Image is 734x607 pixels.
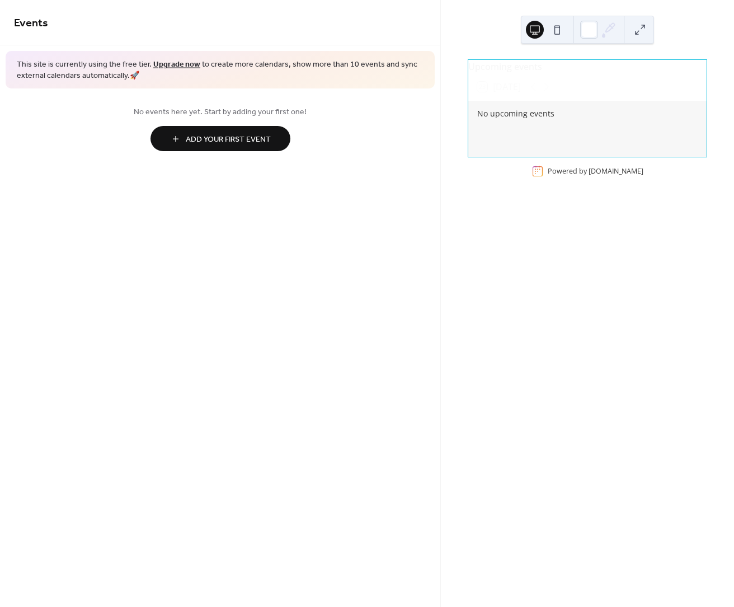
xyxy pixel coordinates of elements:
[14,106,426,118] span: No events here yet. Start by adding your first one!
[548,166,643,176] div: Powered by
[150,126,290,151] button: Add Your First Event
[468,60,707,73] div: Upcoming events
[589,166,643,176] a: [DOMAIN_NAME]
[14,12,48,34] span: Events
[186,134,271,146] span: Add Your First Event
[477,108,698,119] div: No upcoming events
[17,59,424,81] span: This site is currently using the free tier. to create more calendars, show more than 10 events an...
[14,126,426,151] a: Add Your First Event
[153,57,200,72] a: Upgrade now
